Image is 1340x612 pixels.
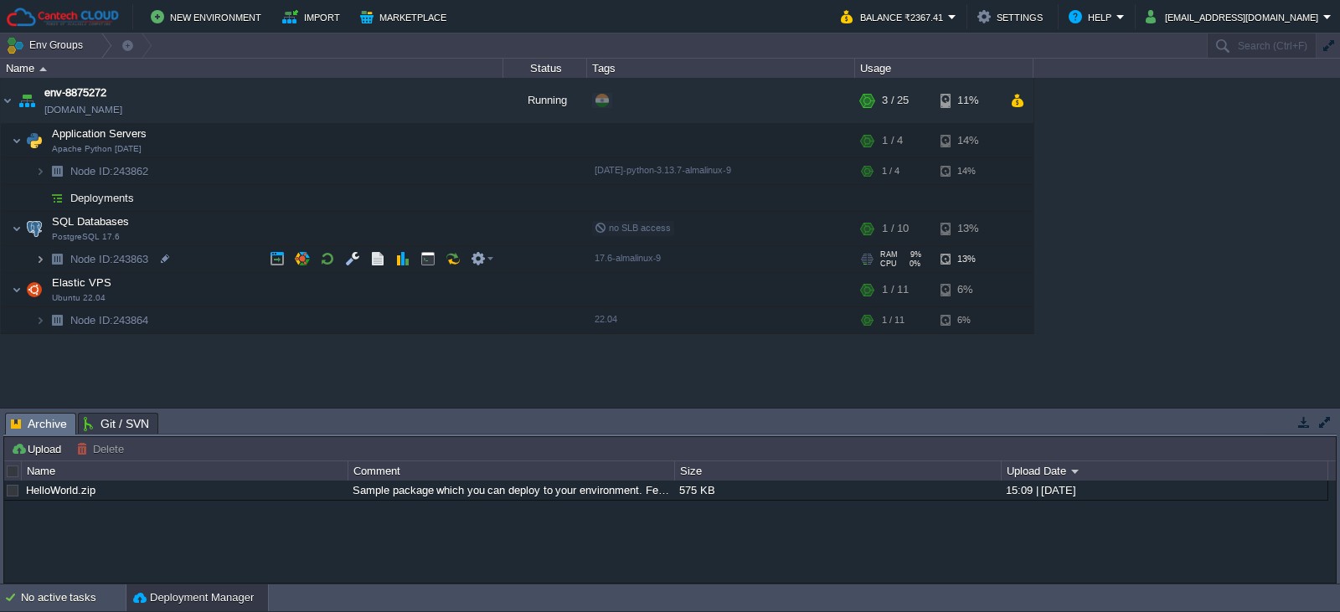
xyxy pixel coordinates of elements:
span: 9% [904,250,921,259]
a: Deployments [69,191,137,205]
span: CPU [880,260,897,268]
div: Running [503,78,587,123]
a: SQL DatabasesPostgreSQL 17.6 [50,215,131,228]
span: Elastic VPS [50,275,114,290]
a: Node ID:243863 [69,252,151,266]
span: Node ID: [70,165,113,177]
button: Delete [76,441,129,456]
img: AMDAwAAAACH5BAEAAAAALAAAAAABAAEAAAICRAEAOw== [12,124,22,157]
div: Name [2,59,502,78]
span: Node ID: [70,314,113,327]
span: 22.04 [595,314,617,324]
a: Elastic VPSUbuntu 22.04 [50,276,114,289]
span: [DATE]-python-3.13.7-almalinux-9 [595,165,731,175]
div: Status [504,59,586,78]
div: Usage [856,59,1033,78]
span: PostgreSQL 17.6 [52,232,120,242]
img: AMDAwAAAACH5BAEAAAAALAAAAAABAAEAAAICRAEAOw== [45,158,69,184]
img: AMDAwAAAACH5BAEAAAAALAAAAAABAAEAAAICRAEAOw== [39,67,47,71]
span: Ubuntu 22.04 [52,293,106,303]
button: Help [1069,7,1116,27]
span: no SLB access [595,223,671,233]
a: Node ID:243862 [69,164,151,178]
img: AMDAwAAAACH5BAEAAAAALAAAAAABAAEAAAICRAEAOw== [35,185,45,211]
a: Node ID:243864 [69,313,151,327]
img: AMDAwAAAACH5BAEAAAAALAAAAAABAAEAAAICRAEAOw== [12,273,22,306]
span: 243862 [69,164,151,178]
a: env-8875272 [44,85,106,101]
div: Upload Date [1002,461,1327,481]
span: RAM [880,250,898,259]
button: Deployment Manager [133,589,254,606]
span: Archive [11,414,67,435]
img: AMDAwAAAACH5BAEAAAAALAAAAAABAAEAAAICRAEAOw== [45,246,69,272]
div: 14% [941,124,995,157]
span: Application Servers [50,126,149,141]
span: SQL Databases [50,214,131,229]
div: 11% [941,78,995,123]
span: 243864 [69,313,151,327]
button: New Environment [151,7,266,27]
div: 1 / 11 [882,273,909,306]
a: Application ServersApache Python [DATE] [50,127,149,140]
a: HelloWorld.zip [26,484,95,496]
img: AMDAwAAAACH5BAEAAAAALAAAAAABAAEAAAICRAEAOw== [23,212,46,245]
button: Env Groups [6,33,89,57]
button: Import [282,7,345,27]
img: AMDAwAAAACH5BAEAAAAALAAAAAABAAEAAAICRAEAOw== [15,78,39,123]
a: [DOMAIN_NAME] [44,101,122,118]
button: Marketplace [360,7,451,27]
span: Apache Python [DATE] [52,144,142,154]
div: 1 / 10 [882,212,909,245]
button: [EMAIL_ADDRESS][DOMAIN_NAME] [1146,7,1323,27]
span: 243863 [69,252,151,266]
img: AMDAwAAAACH5BAEAAAAALAAAAAABAAEAAAICRAEAOw== [23,124,46,157]
img: AMDAwAAAACH5BAEAAAAALAAAAAABAAEAAAICRAEAOw== [45,307,69,333]
button: Balance ₹2367.41 [841,7,948,27]
div: 1 / 4 [882,158,899,184]
img: AMDAwAAAACH5BAEAAAAALAAAAAABAAEAAAICRAEAOw== [23,273,46,306]
span: Git / SVN [84,414,149,434]
img: Cantech Cloud [6,7,120,28]
div: Comment [349,461,674,481]
img: AMDAwAAAACH5BAEAAAAALAAAAAABAAEAAAICRAEAOw== [1,78,14,123]
span: 0% [904,260,920,268]
div: 15:09 | [DATE] [1002,481,1327,500]
img: AMDAwAAAACH5BAEAAAAALAAAAAABAAEAAAICRAEAOw== [35,158,45,184]
div: Sample package which you can deploy to your environment. Feel free to delete and upload a package... [348,481,673,500]
div: No active tasks [21,584,126,611]
div: 3 / 25 [882,78,909,123]
div: 1 / 4 [882,124,903,157]
div: Name [23,461,348,481]
div: 6% [941,273,995,306]
div: 6% [941,307,995,333]
img: AMDAwAAAACH5BAEAAAAALAAAAAABAAEAAAICRAEAOw== [12,212,22,245]
div: 13% [941,246,995,272]
button: Upload [11,441,66,456]
span: Node ID: [70,253,113,265]
img: AMDAwAAAACH5BAEAAAAALAAAAAABAAEAAAICRAEAOw== [35,307,45,333]
img: AMDAwAAAACH5BAEAAAAALAAAAAABAAEAAAICRAEAOw== [45,185,69,211]
div: 1 / 11 [882,307,904,333]
button: Settings [977,7,1048,27]
div: 13% [941,212,995,245]
div: Tags [588,59,854,78]
div: Size [676,461,1001,481]
span: 17.6-almalinux-9 [595,253,661,263]
img: AMDAwAAAACH5BAEAAAAALAAAAAABAAEAAAICRAEAOw== [35,246,45,272]
div: 14% [941,158,995,184]
div: 575 KB [675,481,1000,500]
